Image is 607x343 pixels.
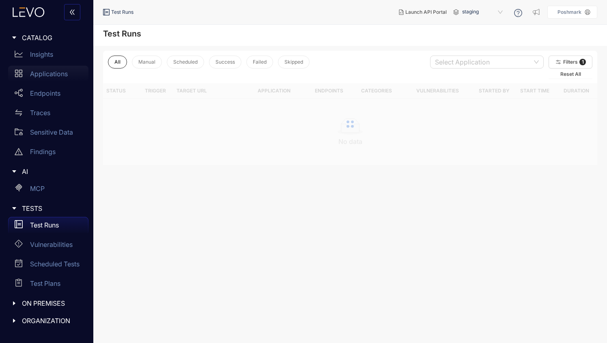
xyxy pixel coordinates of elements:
a: Vulnerabilities [8,236,88,256]
p: MCP [30,185,45,192]
p: Traces [30,109,50,116]
button: Launch API Portal [392,6,453,19]
button: double-left [64,4,80,20]
span: TESTS [22,205,82,212]
p: Test Plans [30,280,60,287]
span: Launch API Portal [405,9,447,15]
button: Filters1 [549,56,592,69]
span: caret-right [11,35,17,41]
a: Findings [8,144,88,163]
button: Scheduled [167,56,204,69]
span: double-left [69,9,75,16]
button: Skipped [278,56,310,69]
span: staging [462,6,504,19]
button: Success [209,56,241,69]
p: Sensitive Data [30,129,73,136]
a: MCP [8,180,88,200]
span: warning [15,148,23,156]
div: ORGANIZATION [5,312,88,329]
div: AI [5,163,88,180]
span: ORGANIZATION [22,317,82,324]
a: Traces [8,105,88,124]
span: Test Runs [111,9,133,15]
span: caret-right [11,300,17,306]
span: Reset All [560,71,581,77]
div: ON PREMISES [5,295,88,312]
span: caret-right [11,169,17,174]
p: Applications [30,70,68,77]
button: Manual [132,56,162,69]
a: Sensitive Data [8,124,88,144]
p: Insights [30,51,53,58]
p: Test Runs [30,221,59,229]
a: Test Runs [8,217,88,236]
span: Failed [253,59,267,65]
p: Vulnerabilities [30,241,73,248]
span: caret-right [11,318,17,324]
span: caret-right [11,206,17,211]
span: Success [215,59,235,65]
a: Applications [8,66,88,85]
button: All [108,56,127,69]
button: Failed [246,56,273,69]
span: Filters [563,59,578,65]
a: Endpoints [8,85,88,105]
a: Insights [8,46,88,66]
a: Test Plans [8,275,88,295]
div: CATALOG [5,29,88,46]
span: Skipped [284,59,303,65]
span: All [114,59,121,65]
span: CATALOG [22,34,82,41]
a: Scheduled Tests [8,256,88,275]
span: ON PREMISES [22,300,82,307]
span: Manual [138,59,155,65]
p: Scheduled Tests [30,260,80,268]
span: swap [15,109,23,117]
span: AI [22,168,82,175]
button: Reset All [549,70,592,78]
span: Scheduled [173,59,198,65]
span: 1 [579,59,586,65]
p: Findings [30,148,56,155]
p: Poshmark [557,9,581,15]
h4: Test Runs [103,29,141,39]
div: TESTS [5,200,88,217]
p: Endpoints [30,90,60,97]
